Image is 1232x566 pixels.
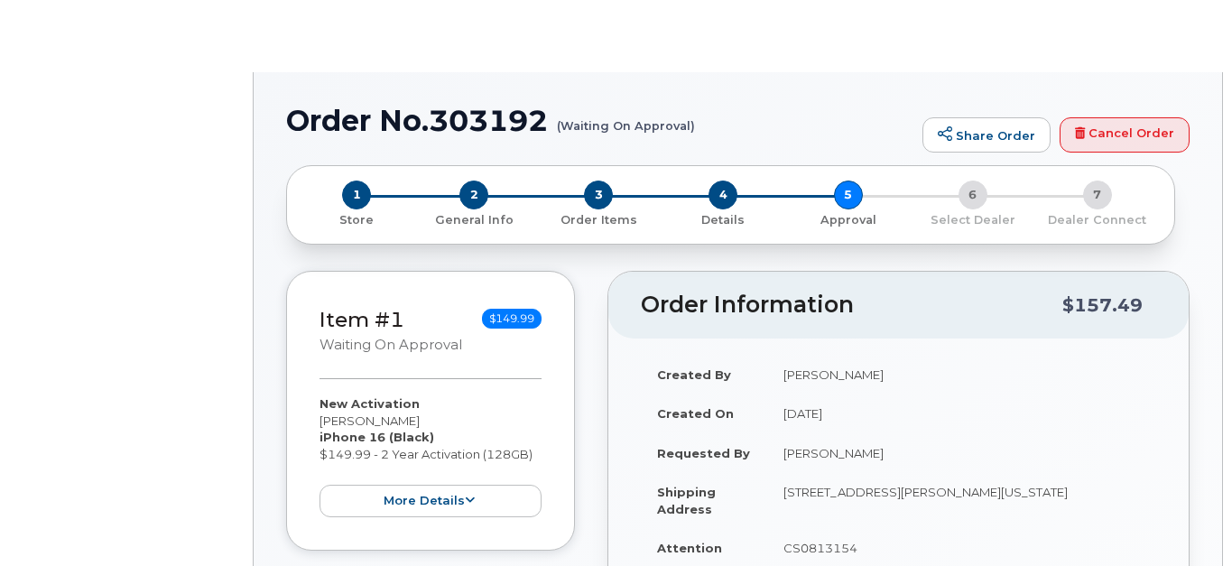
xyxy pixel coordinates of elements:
div: $157.49 [1062,288,1143,322]
button: more details [320,485,542,518]
p: Store [309,212,404,228]
span: 3 [584,181,613,209]
a: 4 Details [661,209,785,228]
td: [PERSON_NAME] [767,355,1156,394]
h1: Order No.303192 [286,105,913,136]
a: 3 Order Items [536,209,661,228]
strong: New Activation [320,396,420,411]
a: Share Order [922,117,1051,153]
span: 1 [342,181,371,209]
strong: Shipping Address [657,485,716,516]
a: Item #1 [320,307,404,332]
p: Order Items [543,212,653,228]
span: 4 [709,181,737,209]
span: 2 [459,181,488,209]
strong: Attention [657,541,722,555]
strong: iPhone 16 (Black) [320,430,434,444]
span: $149.99 [482,309,542,329]
h2: Order Information [641,292,1062,318]
td: [DATE] [767,394,1156,433]
small: (Waiting On Approval) [557,105,695,133]
a: Cancel Order [1060,117,1190,153]
strong: Requested By [657,446,750,460]
td: [STREET_ADDRESS][PERSON_NAME][US_STATE] [767,472,1156,528]
small: Waiting On Approval [320,337,462,353]
p: General Info [419,212,529,228]
strong: Created On [657,406,734,421]
p: Details [668,212,778,228]
strong: Created By [657,367,731,382]
div: [PERSON_NAME] $149.99 - 2 Year Activation (128GB) [320,395,542,517]
td: [PERSON_NAME] [767,433,1156,473]
a: 1 Store [301,209,412,228]
a: 2 General Info [412,209,536,228]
